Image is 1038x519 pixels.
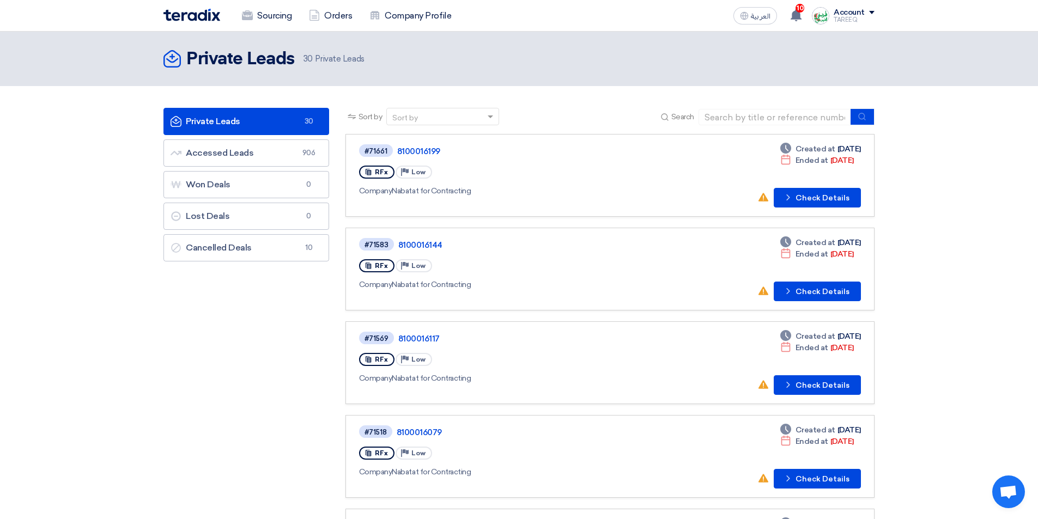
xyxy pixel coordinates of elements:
span: Company [359,374,392,383]
a: 8100016144 [398,240,671,250]
a: Lost Deals0 [163,203,329,230]
span: RFx [375,449,388,457]
span: 30 [303,54,313,64]
span: 10 [302,242,315,253]
a: 8100016199 [397,146,670,156]
span: RFx [375,168,388,176]
button: Check Details [774,282,861,301]
span: Low [411,356,426,363]
span: Low [411,262,426,270]
a: Private Leads30 [163,108,329,135]
span: Company [359,186,392,196]
div: Nabatat for Contracting [359,373,673,384]
div: [DATE] [780,424,861,436]
button: العربية [733,7,777,25]
div: Open chat [992,475,1025,508]
span: Company [359,467,392,477]
h2: Private Leads [186,48,295,70]
span: Low [411,168,426,176]
span: Ended at [796,155,828,166]
span: Created at [796,331,835,342]
div: Sort by [392,112,418,124]
div: #71583 [365,241,389,248]
span: Low [411,449,426,457]
span: 906 [302,148,315,158]
span: RFx [375,356,388,363]
button: Check Details [774,188,861,207]
div: Nabatat for Contracting [359,185,672,197]
div: [DATE] [780,143,861,155]
div: TAREEQ [834,17,875,23]
span: Ended at [796,248,828,260]
a: Sourcing [233,4,300,28]
div: [DATE] [780,436,854,447]
div: #71518 [365,429,387,436]
span: Ended at [796,436,828,447]
span: Search [671,111,694,123]
div: #71569 [365,335,389,342]
span: Sort by [359,111,383,123]
img: Screenshot___1727703618088.png [812,7,829,25]
div: [DATE] [780,155,854,166]
span: 10 [796,4,804,13]
a: Won Deals0 [163,171,329,198]
span: 0 [302,179,315,190]
div: Nabatat for Contracting [359,466,671,478]
span: Private Leads [303,53,365,65]
a: 8100016117 [398,334,671,344]
a: Orders [300,4,361,28]
a: Company Profile [361,4,460,28]
div: Account [834,8,865,17]
input: Search by title or reference number [699,109,851,125]
div: #71661 [365,148,387,155]
span: Created at [796,237,835,248]
button: Check Details [774,375,861,395]
a: 8100016079 [397,428,669,437]
span: العربية [751,13,770,20]
div: Nabatat for Contracting [359,279,673,290]
a: Cancelled Deals10 [163,234,329,261]
div: [DATE] [780,237,861,248]
span: Created at [796,424,835,436]
span: 0 [302,211,315,222]
span: 30 [302,116,315,127]
div: [DATE] [780,248,854,260]
a: Accessed Leads906 [163,139,329,167]
button: Check Details [774,469,861,489]
span: Company [359,280,392,289]
span: Created at [796,143,835,155]
div: [DATE] [780,331,861,342]
span: RFx [375,262,388,270]
img: Teradix logo [163,9,220,21]
span: Ended at [796,342,828,353]
div: [DATE] [780,342,854,353]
